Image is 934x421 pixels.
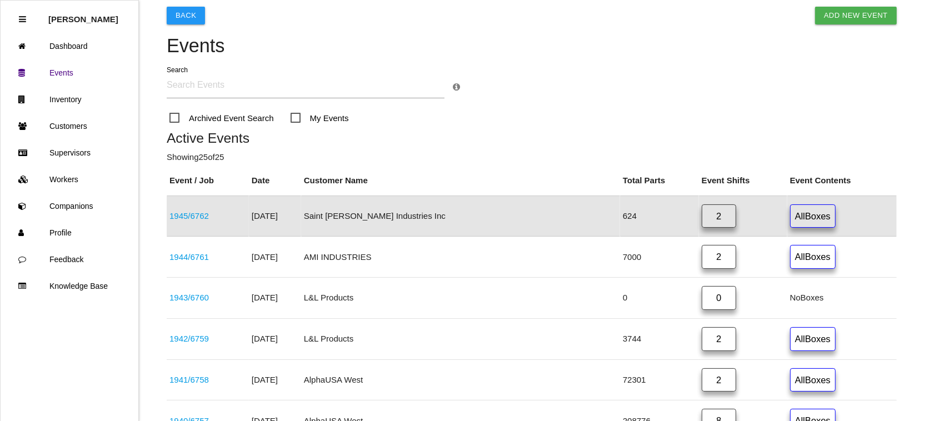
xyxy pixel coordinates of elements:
[169,333,246,345] div: 68232622AC-B
[787,166,897,196] th: Event Contents
[787,278,897,319] td: No Boxes
[167,151,897,164] p: Showing 25 of 25
[453,82,460,92] a: Search Info
[301,237,620,278] td: AMI INDUSTRIES
[620,278,699,319] td: 0
[249,237,301,278] td: [DATE]
[1,219,138,246] a: Profile
[1,139,138,166] a: Supervisors
[169,111,274,125] span: Archived Event Search
[301,359,620,400] td: AlphaUSA West
[620,166,699,196] th: Total Parts
[48,6,118,24] p: Rosie Blandino
[702,368,736,392] a: 2
[620,359,699,400] td: 72301
[815,7,897,24] a: Add New Event
[301,318,620,359] td: L&L Products
[699,166,787,196] th: Event Shifts
[169,374,246,387] div: S1873
[1,166,138,193] a: Workers
[169,334,209,343] a: 1942/6759
[291,111,349,125] span: My Events
[167,73,444,98] input: Search Events
[167,65,188,75] label: Search
[249,318,301,359] td: [DATE]
[167,131,897,146] h5: Active Events
[790,327,836,351] a: AllBoxes
[301,278,620,319] td: L&L Products
[167,36,897,57] h4: Events
[169,375,209,384] a: 1941/6758
[790,245,836,269] a: AllBoxes
[169,251,246,264] div: 21018663
[19,6,26,33] div: Close
[249,359,301,400] td: [DATE]
[620,196,699,237] td: 624
[1,193,138,219] a: Companions
[620,318,699,359] td: 3744
[249,166,301,196] th: Date
[702,204,736,228] a: 2
[169,211,209,220] a: 1945/6762
[169,292,246,304] div: 68545120AD/121AD (537369 537371)
[249,278,301,319] td: [DATE]
[1,86,138,113] a: Inventory
[702,327,736,351] a: 2
[1,59,138,86] a: Events
[169,293,209,302] a: 1943/6760
[790,204,836,228] a: AllBoxes
[301,166,620,196] th: Customer Name
[790,368,836,392] a: AllBoxes
[301,196,620,237] td: Saint [PERSON_NAME] Industries Inc
[169,252,209,262] a: 1944/6761
[167,7,205,24] button: Back
[249,196,301,237] td: [DATE]
[1,273,138,299] a: Knowledge Base
[702,286,736,310] a: 0
[620,237,699,278] td: 7000
[1,246,138,273] a: Feedback
[169,210,246,223] div: 68375451AE/50AE, 68483789AE,88AE
[702,245,736,269] a: 2
[167,166,249,196] th: Event / Job
[1,33,138,59] a: Dashboard
[1,113,138,139] a: Customers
